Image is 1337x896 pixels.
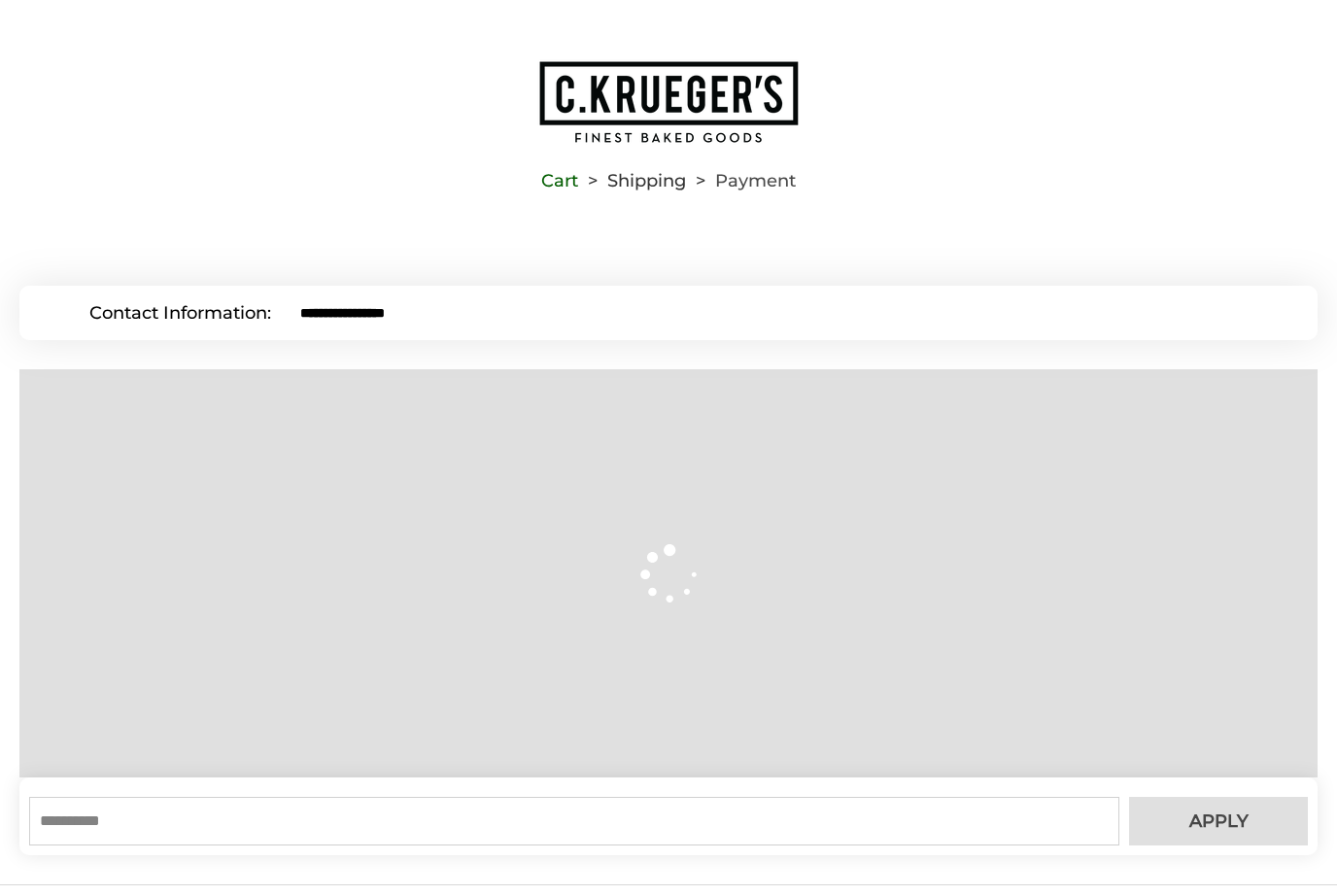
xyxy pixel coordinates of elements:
[578,174,686,188] li: Shipping
[541,174,578,188] a: Cart
[300,304,1248,322] input: E-mail
[715,174,796,188] span: Payment
[89,304,300,322] div: Contact Information:
[1189,812,1249,830] span: Apply
[1129,797,1308,845] button: Apply
[537,59,800,145] img: C.KRUEGER'S
[19,59,1318,145] a: Go to home page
